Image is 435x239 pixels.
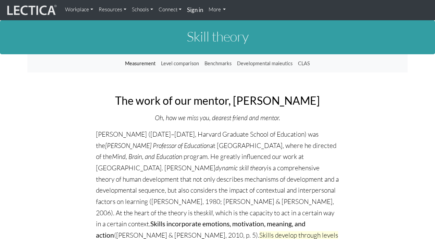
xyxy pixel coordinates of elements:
[105,141,210,150] i: [PERSON_NAME] Professor of Education
[203,209,213,217] i: skill
[155,114,280,122] i: Oh, how we miss you, dearest friend and mentor.
[184,3,206,18] a: Sign in
[96,220,306,239] strong: Skills incorporate emotions, motivation, meaning, and action
[156,3,184,16] a: Connect
[112,152,179,161] i: Mind, Brain, and Educatio
[129,3,156,16] a: Schools
[202,57,234,70] a: Benchmarks
[122,57,158,70] a: Measurement
[96,94,339,106] h2: The work of our mentor, [PERSON_NAME]
[5,4,57,17] img: lecticalive
[206,3,229,16] a: More
[27,29,408,44] h1: Skill theory
[234,57,295,70] a: Developmental maieutics
[187,6,203,13] strong: Sign in
[215,164,267,172] i: dynamic skill theory
[62,3,96,16] a: Workplace
[158,57,202,70] a: Level comparison
[96,3,129,16] a: Resources
[295,57,313,70] a: CLAS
